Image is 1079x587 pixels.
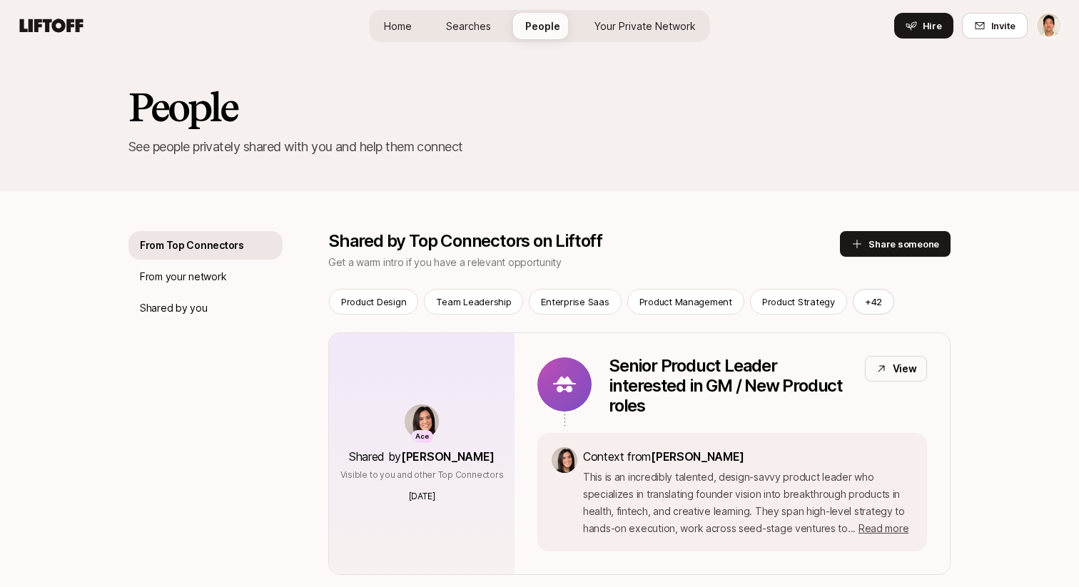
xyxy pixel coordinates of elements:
button: Jeremy Chen [1036,13,1062,39]
span: Home [384,19,412,34]
a: People [514,13,572,39]
span: [PERSON_NAME] [401,449,495,464]
span: People [525,19,560,34]
p: Ace [415,431,429,443]
button: Invite [962,13,1028,39]
p: See people privately shared with you and help them connect [128,137,951,157]
p: Context from [583,447,913,466]
p: Shared by Top Connectors on Liftoff [328,231,840,251]
img: 71d7b91d_d7cb_43b4_a7ea_a9b2f2cc6e03.jpg [405,404,439,439]
span: [PERSON_NAME] [651,449,744,464]
button: +42 [853,289,894,315]
p: Visible to you and other Top Connectors [340,469,504,481]
p: This is an incredibly talented, design-savvy product leader who specializes in translating founde... [583,469,913,537]
p: Product Strategy [762,295,835,309]
img: Jeremy Chen [1037,14,1061,38]
span: Searches [446,19,491,34]
p: [DATE] [409,490,435,503]
a: Searches [435,13,502,39]
a: Your Private Network [583,13,707,39]
p: Shared by [349,447,495,466]
a: AceShared by[PERSON_NAME]Visible to you and other Top Connectors[DATE]Senior Product Leader inter... [328,332,951,575]
button: Hire [894,13,953,39]
p: Product Design [341,295,406,309]
h2: People [128,86,951,128]
p: View [893,360,917,377]
span: Invite [991,19,1015,33]
a: Home [373,13,423,39]
button: Share someone [840,231,951,257]
span: Hire [923,19,942,33]
span: Read more [858,522,908,534]
p: From Top Connectors [140,237,244,254]
span: Your Private Network [594,19,696,34]
p: Get a warm intro if you have a relevant opportunity [328,254,840,271]
p: From your network [140,268,226,285]
img: 71d7b91d_d7cb_43b4_a7ea_a9b2f2cc6e03.jpg [552,447,577,473]
p: Enterprise Saas [541,295,609,309]
p: Team Leadership [436,295,511,309]
p: Shared by you [140,300,207,317]
p: Product Management [639,295,732,309]
p: Senior Product Leader interested in GM / New Product roles [609,356,853,416]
